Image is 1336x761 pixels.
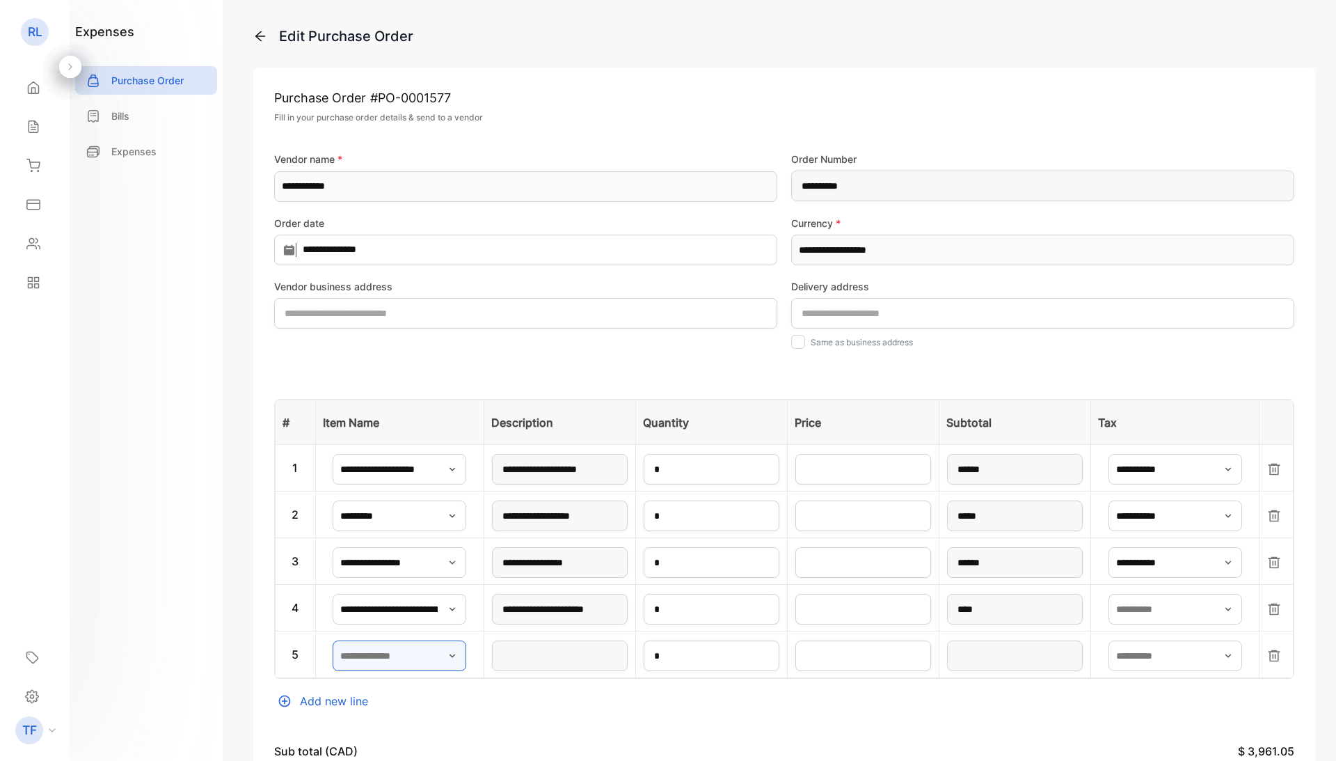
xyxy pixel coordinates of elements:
label: Currency [791,216,1294,230]
h1: expenses [75,22,134,41]
th: Price [787,400,939,445]
label: Vendor name [274,152,777,166]
span: $ 3,961.05 [1238,744,1294,758]
label: Delivery address [791,279,1294,294]
a: Expenses [75,137,217,166]
button: Open LiveChat chat widget [11,6,53,47]
td: 3 [276,538,316,585]
p: Purchase Order [274,88,1294,107]
label: Order Number [791,152,1294,166]
label: Vendor business address [274,279,777,294]
th: Item Name [315,400,484,445]
p: RL [28,23,42,41]
td: 1 [276,445,316,492]
th: Quantity [636,400,788,445]
th: Tax [1090,400,1259,445]
th: Description [484,400,636,445]
p: Fill in your purchase order details & send to a vendor [274,111,1294,124]
td: 2 [276,492,316,538]
div: Add new line [274,693,1294,709]
p: Expenses [111,144,157,159]
th: Subtotal [939,400,1090,445]
td: 4 [276,585,316,631]
th: # [276,400,316,445]
div: Edit Purchase Order [279,26,413,47]
p: Purchase Order [111,73,184,88]
label: Order date [274,216,777,230]
p: Sub total (CAD) [274,743,358,760]
p: TF [22,721,37,739]
a: Bills [75,102,217,130]
span: # PO-0001577 [370,88,451,107]
p: Bills [111,109,129,123]
label: Same as business address [811,337,913,347]
td: 5 [276,631,316,678]
a: Purchase Order [75,66,217,95]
